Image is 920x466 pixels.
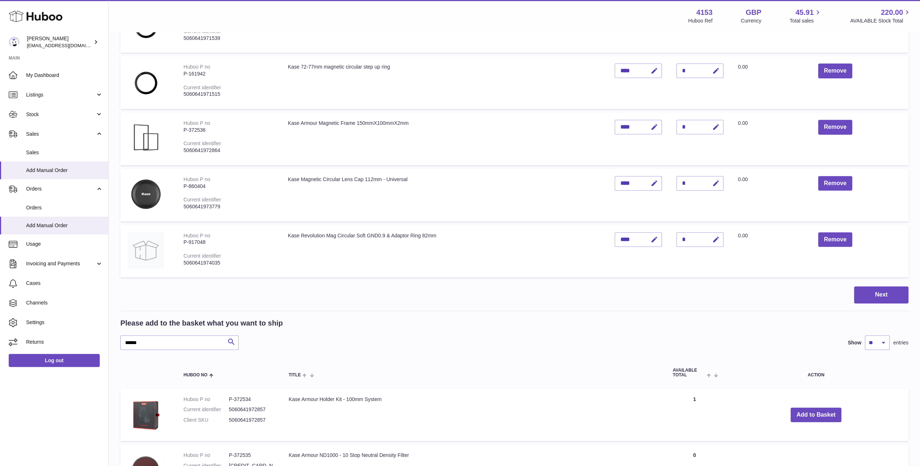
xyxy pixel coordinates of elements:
td: Kase 72-77mm magnetic circular step up ring [281,56,607,109]
div: P-372536 [183,127,273,134]
span: Channels [26,299,103,306]
dd: P-372534 [229,396,274,403]
span: Listings [26,91,95,98]
div: Current identifier [183,253,221,259]
span: Sales [26,131,95,138]
button: Remove [818,176,852,191]
td: 1 [665,389,723,441]
span: Title [289,373,301,377]
a: 45.91 Total sales [789,8,822,24]
span: [EMAIL_ADDRESS][DOMAIN_NAME] [27,42,107,48]
span: Orders [26,185,95,192]
td: Kase Armour Magnetic Frame 150mmX100mmX2mm [281,113,607,165]
span: AVAILABLE Stock Total [850,17,911,24]
dt: Huboo P no [183,396,229,403]
div: 5060641973779 [183,203,273,210]
span: Settings [26,319,103,326]
dt: Current identifier [183,406,229,413]
span: Stock [26,111,95,118]
span: 0.00 [738,120,748,126]
span: 45.91 [795,8,813,17]
button: Add to Basket [791,408,841,422]
img: sales@kasefilters.com [9,37,20,48]
span: 0.00 [738,64,748,70]
button: Remove [818,120,852,135]
div: Huboo P no [183,176,210,182]
td: Kase Magnetic Circular Lens Cap 112mm - Universal [281,169,607,221]
img: Kase Revolution Mag Circular Soft GND0.9 & Adaptor Ring 82mm [128,232,164,269]
th: Action [723,361,908,385]
div: [PERSON_NAME] [27,35,92,49]
div: P-161942 [183,70,273,77]
span: Cases [26,280,103,287]
img: Kase Armour Magnetic Frame 150mmX100mmX2mm [128,120,164,156]
span: Invoicing and Payments [26,260,95,267]
div: P-860404 [183,183,273,190]
span: Orders [26,204,103,211]
span: Returns [26,339,103,346]
a: 220.00 AVAILABLE Stock Total [850,8,911,24]
div: Currency [741,17,762,24]
div: Huboo P no [183,64,210,70]
span: 0.00 [738,233,748,238]
div: Huboo P no [183,233,210,238]
span: 0.00 [738,176,748,182]
strong: GBP [746,8,761,17]
img: Kase Armour Holder Kit - 100mm System [128,396,164,432]
div: 5060641974035 [183,259,273,266]
div: 5060641971539 [183,35,273,42]
div: 5060641972864 [183,147,273,154]
button: Remove [818,232,852,247]
div: Current identifier [183,140,221,146]
label: Show [848,339,861,346]
td: Kase Armour Holder Kit - 100mm System [281,389,665,441]
span: 220.00 [881,8,903,17]
dt: Huboo P no [183,452,229,459]
div: Huboo P no [183,120,210,126]
div: Current identifier [183,85,221,90]
span: Huboo no [183,373,207,377]
span: AVAILABLE Total [673,368,705,377]
dd: 5060641972857 [229,417,274,424]
span: Sales [26,149,103,156]
button: Next [854,286,908,303]
dd: 5060641972857 [229,406,274,413]
a: Log out [9,354,100,367]
h2: Please add to the basket what you want to ship [120,318,283,328]
img: Kase Magnetic Circular Lens Cap 112mm - Universal [128,176,164,212]
div: P-917048 [183,239,273,246]
span: Total sales [789,17,822,24]
td: Kase Revolution Mag Circular Soft GND0.9 & Adaptor Ring 82mm [281,225,607,278]
dd: P-372535 [229,452,274,459]
div: Huboo Ref [688,17,713,24]
span: entries [893,339,908,346]
div: 5060641971515 [183,91,273,98]
strong: 4153 [696,8,713,17]
span: My Dashboard [26,72,103,79]
span: Add Manual Order [26,167,103,174]
div: Current identifier [183,197,221,203]
div: Current identifier [183,28,221,34]
button: Remove [818,64,852,78]
span: Usage [26,241,103,248]
dt: Client SKU [183,417,229,424]
img: Kase 72-77mm magnetic circular step up ring [128,64,164,100]
span: Add Manual Order [26,222,103,229]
